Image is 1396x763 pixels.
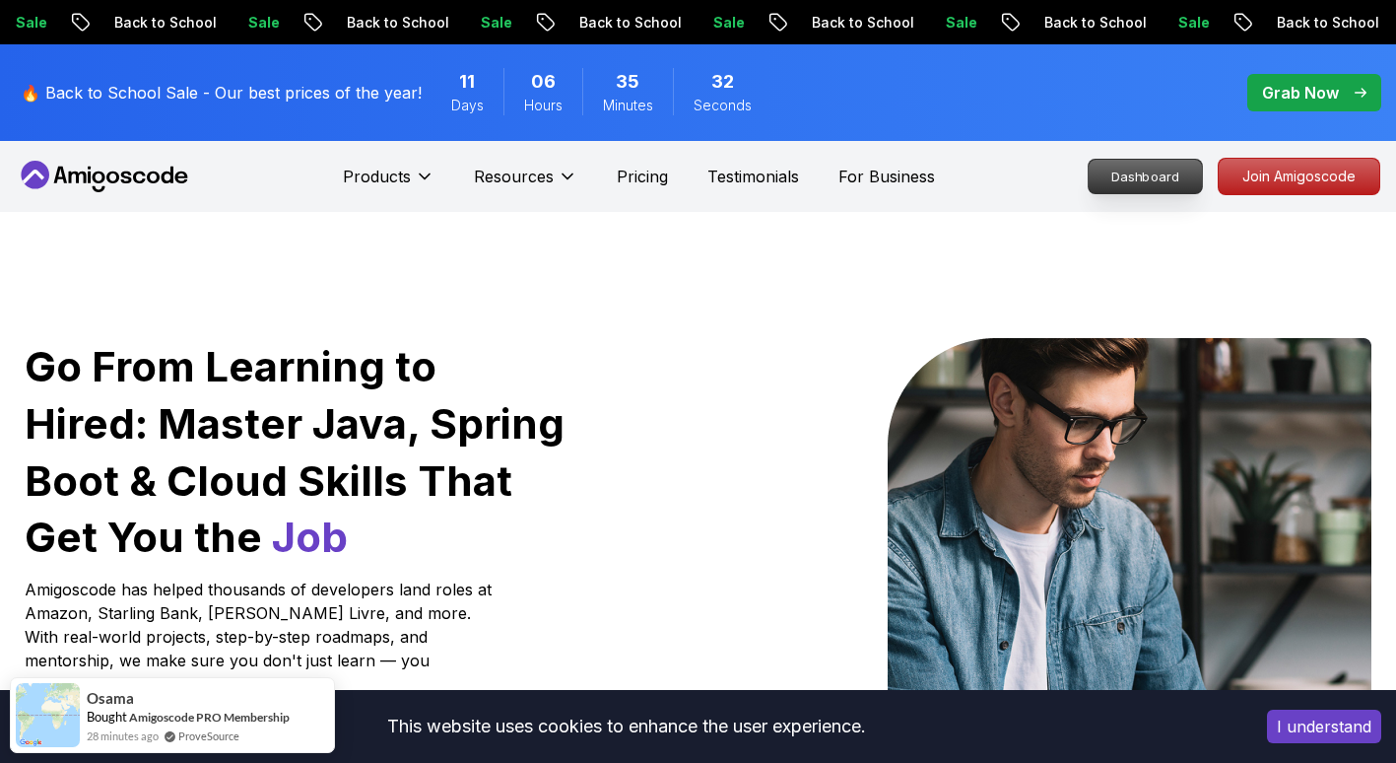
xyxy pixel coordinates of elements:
[1250,13,1384,33] p: Back to School
[320,13,454,33] p: Back to School
[1152,13,1215,33] p: Sale
[838,165,935,188] a: For Business
[1262,81,1339,104] p: Grab Now
[785,13,919,33] p: Back to School
[222,13,285,33] p: Sale
[25,578,498,696] p: Amigoscode has helped thousands of developers land roles at Amazon, Starling Bank, [PERSON_NAME] ...
[1219,159,1379,194] p: Join Amigoscode
[919,13,982,33] p: Sale
[451,96,484,115] span: Days
[25,338,567,566] h1: Go From Learning to Hired: Master Java, Spring Boot & Cloud Skills That Get You the
[707,165,799,188] a: Testimonials
[616,68,639,96] span: 35 Minutes
[1218,158,1380,195] a: Join Amigoscode
[603,96,653,115] span: Minutes
[16,683,80,747] img: provesource social proof notification image
[687,13,750,33] p: Sale
[474,165,577,204] button: Resources
[15,705,1237,748] div: This website uses cookies to enhance the user experience.
[87,728,159,744] span: 28 minutes ago
[474,165,554,188] p: Resources
[343,165,434,204] button: Products
[1267,710,1381,743] button: Accept cookies
[617,165,668,188] a: Pricing
[711,68,734,96] span: 32 Seconds
[531,68,556,96] span: 6 Hours
[129,710,290,725] a: Amigoscode PRO Membership
[178,729,239,742] a: ProveSource
[272,512,348,562] span: Job
[694,96,752,115] span: Seconds
[1089,160,1202,193] p: Dashboard
[87,709,127,725] span: Bought
[88,13,222,33] p: Back to School
[1088,159,1203,194] a: Dashboard
[459,68,475,96] span: 11 Days
[524,96,563,115] span: Hours
[553,13,687,33] p: Back to School
[21,81,422,104] p: 🔥 Back to School Sale - Our best prices of the year!
[343,165,411,188] p: Products
[1018,13,1152,33] p: Back to School
[87,690,134,707] span: Osama
[454,13,517,33] p: Sale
